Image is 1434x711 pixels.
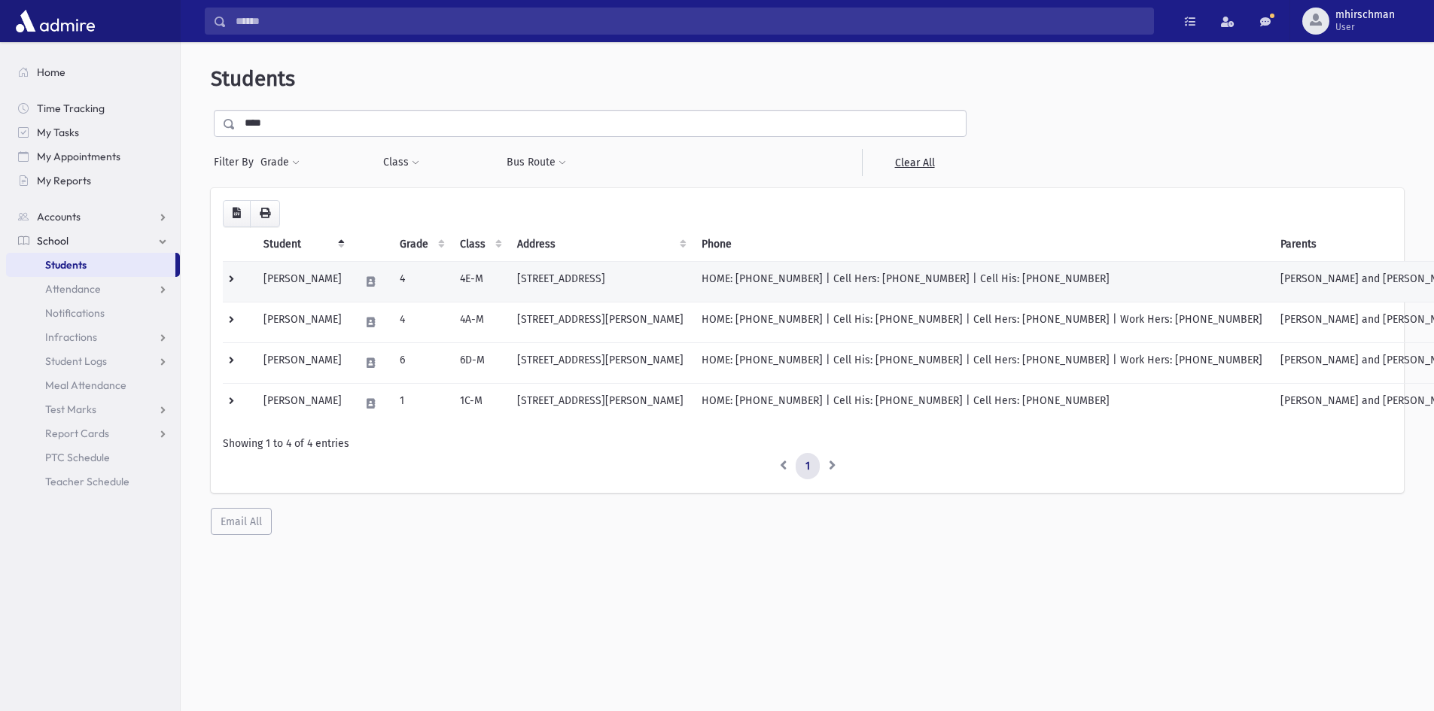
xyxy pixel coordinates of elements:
a: PTC Schedule [6,445,180,469]
a: Students [6,253,175,277]
span: Students [45,258,87,272]
button: Email All [211,508,272,535]
td: [STREET_ADDRESS][PERSON_NAME] [508,383,693,424]
span: User [1335,21,1395,33]
a: Notifications [6,301,180,325]
button: Print [250,200,280,227]
th: Class: activate to sort column ascending [451,227,508,262]
td: [STREET_ADDRESS][PERSON_NAME] [508,342,693,383]
td: [PERSON_NAME] [254,302,351,342]
a: My Reports [6,169,180,193]
span: Notifications [45,306,105,320]
span: Time Tracking [37,102,105,115]
span: Teacher Schedule [45,475,129,488]
a: Accounts [6,205,180,229]
button: Class [382,149,420,176]
span: My Appointments [37,150,120,163]
td: 4A-M [451,302,508,342]
span: School [37,234,69,248]
a: Meal Attendance [6,373,180,397]
img: AdmirePro [12,6,99,36]
td: [PERSON_NAME] [254,383,351,424]
button: CSV [223,200,251,227]
td: 6D-M [451,342,508,383]
td: 4 [391,261,451,302]
div: Showing 1 to 4 of 4 entries [223,436,1392,451]
a: Attendance [6,277,180,301]
span: Student Logs [45,354,107,368]
span: My Tasks [37,126,79,139]
td: 4 [391,302,451,342]
input: Search [227,8,1153,35]
a: Home [6,60,180,84]
span: Accounts [37,210,81,223]
a: Test Marks [6,397,180,421]
td: HOME: [PHONE_NUMBER] | Cell His: [PHONE_NUMBER] | Cell Hers: [PHONE_NUMBER] | Work Hers: [PHONE_N... [693,302,1271,342]
span: Meal Attendance [45,378,126,392]
a: Time Tracking [6,96,180,120]
a: Clear All [862,149,967,176]
th: Address: activate to sort column ascending [508,227,693,262]
span: Students [211,66,295,91]
span: My Reports [37,174,91,187]
td: 6 [391,342,451,383]
span: Filter By [214,154,260,170]
span: Infractions [45,330,97,344]
td: 4E-M [451,261,508,302]
a: Infractions [6,325,180,349]
a: My Tasks [6,120,180,144]
td: [STREET_ADDRESS] [508,261,693,302]
a: School [6,229,180,253]
td: HOME: [PHONE_NUMBER] | Cell Hers: [PHONE_NUMBER] | Cell His: [PHONE_NUMBER] [693,261,1271,302]
span: Attendance [45,282,101,296]
td: [STREET_ADDRESS][PERSON_NAME] [508,302,693,342]
a: Teacher Schedule [6,469,180,494]
th: Phone [693,227,1271,262]
span: Report Cards [45,427,109,440]
td: HOME: [PHONE_NUMBER] | Cell His: [PHONE_NUMBER] | Cell Hers: [PHONE_NUMBER] [693,383,1271,424]
a: Student Logs [6,349,180,373]
button: Bus Route [506,149,567,176]
button: Grade [260,149,300,176]
span: PTC Schedule [45,451,110,464]
th: Grade: activate to sort column ascending [391,227,451,262]
a: 1 [796,453,820,480]
a: Report Cards [6,421,180,445]
td: [PERSON_NAME] [254,342,351,383]
td: 1C-M [451,383,508,424]
a: My Appointments [6,144,180,169]
span: mhirschman [1335,9,1395,21]
td: 1 [391,383,451,424]
span: Home [37,65,65,79]
td: [PERSON_NAME] [254,261,351,302]
td: HOME: [PHONE_NUMBER] | Cell His: [PHONE_NUMBER] | Cell Hers: [PHONE_NUMBER] | Work Hers: [PHONE_N... [693,342,1271,383]
th: Student: activate to sort column descending [254,227,351,262]
span: Test Marks [45,403,96,416]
